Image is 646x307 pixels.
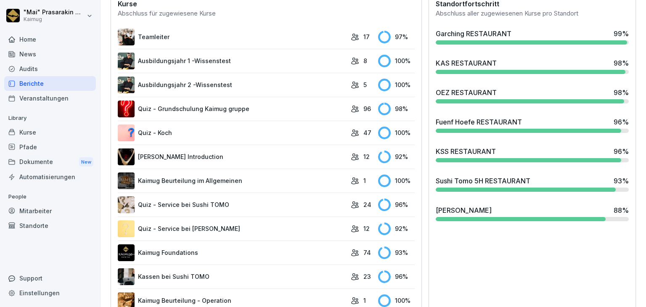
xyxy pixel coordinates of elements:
[363,152,370,161] p: 12
[118,268,135,285] img: a8zimp7ircwqkepy38eko2eu.png
[378,270,414,283] div: 96 %
[614,87,629,98] div: 98 %
[363,296,366,305] p: 1
[432,84,632,107] a: OEZ RESTAURANT98%
[118,77,347,93] a: Ausbildungsjahr 2 -Wissenstest
[118,148,347,165] a: [PERSON_NAME] Introduction
[363,80,367,89] p: 5
[118,29,347,45] a: Teamleiter
[378,294,414,307] div: 100 %
[436,9,629,19] div: Abschluss aller zugewiesenen Kurse pro Standort
[24,16,85,22] p: Kaimug
[378,103,414,115] div: 98 %
[436,29,511,39] div: Garching RESTAURANT
[118,172,347,189] a: Kaimug Beurteilung im Allgemeinen
[378,175,414,187] div: 100 %
[4,140,96,154] a: Pfade
[378,198,414,211] div: 96 %
[363,176,366,185] p: 1
[4,91,96,106] a: Veranstaltungen
[4,190,96,204] p: People
[118,101,347,117] a: Quiz - Grundschulung Kaimug gruppe
[118,268,347,285] a: Kassen bei Sushi TOMO
[118,220,135,237] img: emg2a556ow6sapjezcrppgxh.png
[118,196,135,213] img: pak566alvbcplycpy5gzgq7j.png
[118,53,347,69] a: Ausbildungsjahr 1 -Wissenstest
[378,55,414,67] div: 100 %
[436,58,497,68] div: KAS RESTAURANT
[4,218,96,233] a: Standorte
[118,53,135,69] img: m7c771e1b5zzexp1p9raqxk8.png
[4,32,96,47] a: Home
[614,29,629,39] div: 99 %
[4,154,96,170] a: DokumenteNew
[436,117,522,127] div: Fuenf Hoefe RESTAURANT
[118,101,135,117] img: ima4gw5kbha2jc8jl1pti4b9.png
[614,205,629,215] div: 88 %
[118,244,135,261] img: p7t4hv9nngsgdpqtll45nlcz.png
[378,246,414,259] div: 93 %
[378,79,414,91] div: 100 %
[118,124,347,141] a: Quiz - Koch
[363,32,370,41] p: 17
[436,146,496,156] div: KSS RESTAURANT
[614,58,629,68] div: 98 %
[4,125,96,140] a: Kurse
[436,176,530,186] div: Sushi Tomo 5H RESTAURANT
[432,114,632,136] a: Fuenf Hoefe RESTAURANT96%
[79,157,93,167] div: New
[4,169,96,184] a: Automatisierungen
[378,222,414,235] div: 92 %
[118,172,135,189] img: vu7fopty42ny43mjush7cma0.png
[118,29,135,45] img: pytyph5pk76tu4q1kwztnixg.png
[363,224,370,233] p: 12
[118,77,135,93] img: kdhala7dy4uwpjq3l09r8r31.png
[4,286,96,300] a: Einstellungen
[363,128,371,137] p: 47
[432,25,632,48] a: Garching RESTAURANT99%
[614,176,629,186] div: 93 %
[363,104,371,113] p: 96
[363,248,371,257] p: 74
[4,111,96,125] p: Library
[436,87,497,98] div: OEZ RESTAURANT
[378,31,414,43] div: 97 %
[4,61,96,76] a: Audits
[4,76,96,91] a: Berichte
[432,172,632,195] a: Sushi Tomo 5H RESTAURANT93%
[24,9,85,16] p: "Mai" Prasarakin Natechnanok
[432,202,632,225] a: [PERSON_NAME]88%
[118,124,135,141] img: t7brl8l3g3sjoed8o8dm9hn8.png
[363,272,371,281] p: 23
[118,9,415,19] div: Abschluss für zugewiesene Kurse
[363,56,367,65] p: 8
[118,148,135,165] img: ejcw8pgrsnj3kwnpxq2wy9us.png
[4,204,96,218] a: Mitarbeiter
[378,127,414,139] div: 100 %
[614,146,629,156] div: 96 %
[614,117,629,127] div: 96 %
[4,154,96,170] div: Dokumente
[118,244,347,261] a: Kaimug Foundations
[432,143,632,166] a: KSS RESTAURANT96%
[436,205,492,215] div: [PERSON_NAME]
[118,196,347,213] a: Quiz - Service bei Sushi TOMO
[118,220,347,237] a: Quiz - Service bei [PERSON_NAME]
[378,151,414,163] div: 92 %
[4,271,96,286] div: Support
[432,55,632,77] a: KAS RESTAURANT98%
[4,47,96,61] a: News
[363,200,371,209] p: 24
